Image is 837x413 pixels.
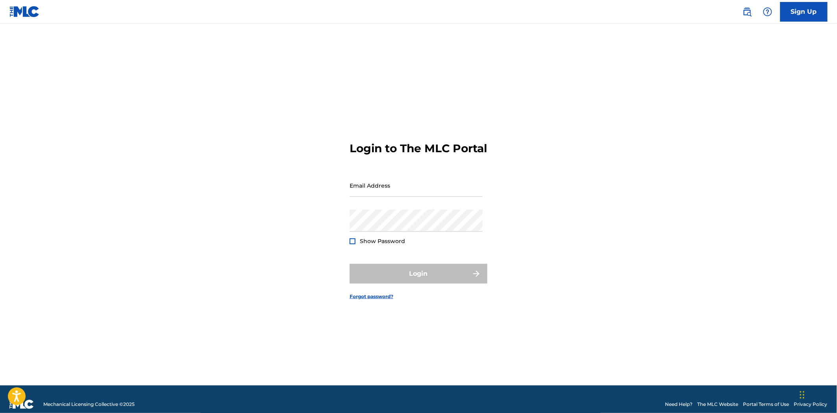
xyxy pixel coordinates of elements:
[743,7,752,17] img: search
[350,293,393,300] a: Forgot password?
[760,4,776,20] div: Help
[800,383,805,407] div: Drag
[743,401,789,408] a: Portal Terms of Use
[9,6,40,17] img: MLC Logo
[794,401,828,408] a: Privacy Policy
[763,7,772,17] img: help
[798,375,837,413] iframe: Chat Widget
[698,401,739,408] a: The MLC Website
[665,401,693,408] a: Need Help?
[360,238,405,245] span: Show Password
[350,142,487,155] h3: Login to The MLC Portal
[780,2,828,22] a: Sign Up
[43,401,135,408] span: Mechanical Licensing Collective © 2025
[9,400,34,409] img: logo
[739,4,755,20] a: Public Search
